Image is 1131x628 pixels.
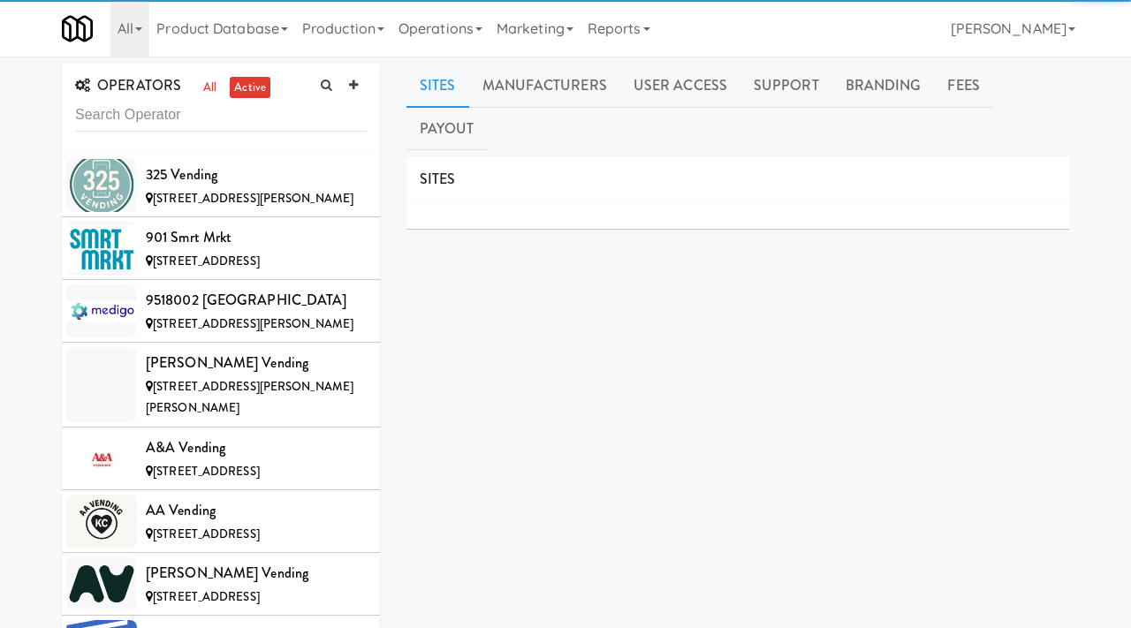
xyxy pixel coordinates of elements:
span: [STREET_ADDRESS] [153,463,260,480]
li: 9518002 [GEOGRAPHIC_DATA][STREET_ADDRESS][PERSON_NAME] [62,280,380,343]
div: A&A Vending [146,435,367,461]
li: [PERSON_NAME] Vending[STREET_ADDRESS][PERSON_NAME][PERSON_NAME] [62,343,380,427]
div: [PERSON_NAME] Vending [146,350,367,376]
span: [STREET_ADDRESS] [153,253,260,269]
input: Search Operator [75,99,367,132]
span: [STREET_ADDRESS] [153,588,260,605]
a: Sites [406,64,469,108]
a: Support [740,64,832,108]
li: 901 Smrt Mrkt[STREET_ADDRESS] [62,217,380,280]
a: Manufacturers [469,64,620,108]
a: Fees [934,64,992,108]
a: User Access [620,64,740,108]
span: [STREET_ADDRESS][PERSON_NAME] [153,190,353,207]
div: [PERSON_NAME] Vending [146,560,367,586]
span: SITES [420,169,456,189]
div: 901 Smrt Mrkt [146,224,367,251]
div: 9518002 [GEOGRAPHIC_DATA] [146,287,367,314]
div: 325 Vending [146,162,367,188]
img: Micromart [62,13,93,44]
a: Branding [832,64,935,108]
span: OPERATORS [75,75,181,95]
li: [PERSON_NAME] Vending[STREET_ADDRESS] [62,553,380,616]
span: [STREET_ADDRESS] [153,526,260,542]
li: 325 Vending[STREET_ADDRESS][PERSON_NAME] [62,155,380,217]
div: AA Vending [146,497,367,524]
a: active [230,77,270,99]
a: all [199,77,221,99]
li: A&A Vending[STREET_ADDRESS] [62,427,380,490]
span: [STREET_ADDRESS][PERSON_NAME][PERSON_NAME] [146,378,353,417]
li: AA Vending[STREET_ADDRESS] [62,490,380,553]
a: Payout [406,107,488,151]
span: [STREET_ADDRESS][PERSON_NAME] [153,315,353,332]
